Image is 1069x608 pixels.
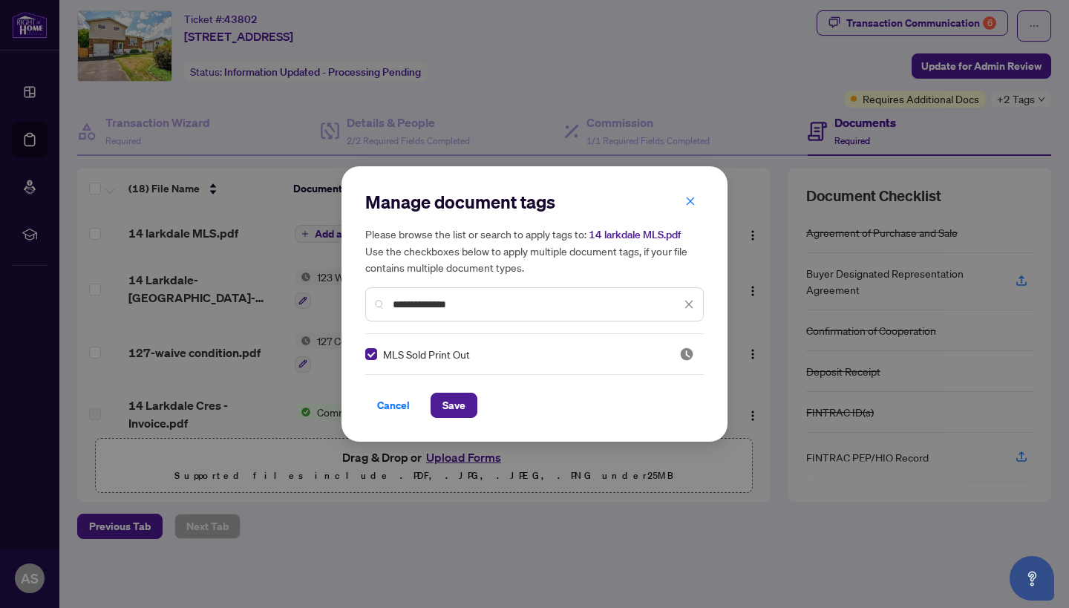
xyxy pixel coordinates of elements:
[589,228,681,241] span: 14 larkdale MLS.pdf
[684,299,694,310] span: close
[679,347,694,362] span: Pending Review
[1010,556,1054,601] button: Open asap
[442,393,465,417] span: Save
[679,347,694,362] img: status
[365,393,422,418] button: Cancel
[383,346,470,362] span: MLS Sold Print Out
[377,393,410,417] span: Cancel
[431,393,477,418] button: Save
[365,190,704,214] h2: Manage document tags
[685,196,696,206] span: close
[365,226,704,275] h5: Please browse the list or search to apply tags to: Use the checkboxes below to apply multiple doc...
